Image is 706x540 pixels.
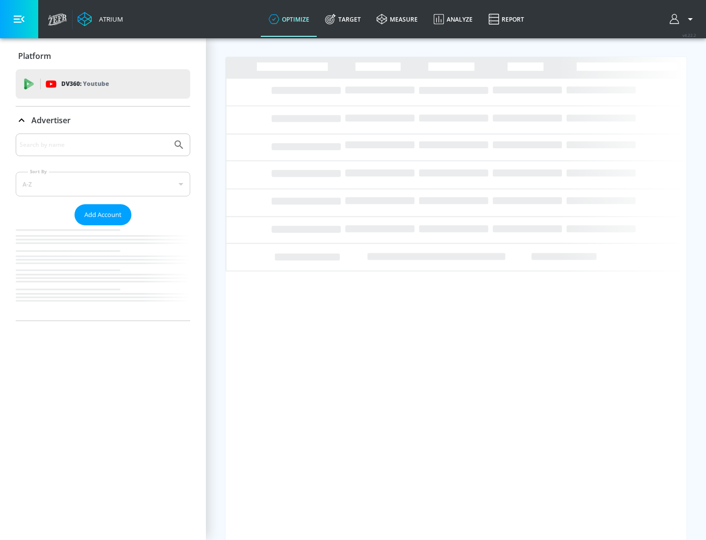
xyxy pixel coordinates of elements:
[18,51,51,61] p: Platform
[61,79,109,89] p: DV360:
[16,42,190,70] div: Platform
[480,1,532,37] a: Report
[16,134,190,321] div: Advertiser
[83,79,109,89] p: Youtube
[16,225,190,321] nav: list of Advertiser
[261,1,317,37] a: optimize
[682,32,696,38] span: v 4.22.2
[16,107,190,134] div: Advertiser
[31,115,71,126] p: Advertiser
[75,204,131,225] button: Add Account
[317,1,369,37] a: Target
[20,138,168,151] input: Search by name
[95,15,123,24] div: Atrium
[16,172,190,196] div: A-Z
[426,1,480,37] a: Analyze
[16,69,190,99] div: DV360: Youtube
[28,168,49,175] label: Sort By
[369,1,426,37] a: measure
[77,12,123,27] a: Atrium
[84,209,122,220] span: Add Account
